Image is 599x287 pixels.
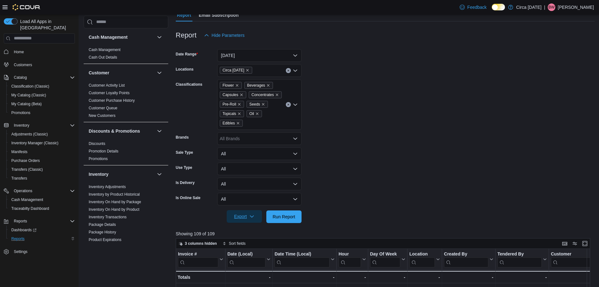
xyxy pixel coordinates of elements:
[84,82,168,122] div: Customer
[497,273,547,281] div: -
[212,32,245,38] span: Hide Parameters
[176,135,189,140] label: Brands
[275,251,329,257] div: Date Time (Local)
[9,109,33,117] a: Promotions
[176,32,197,39] h3: Report
[293,136,298,141] button: Open list of options
[156,127,163,135] button: Discounts & Promotions
[11,197,43,202] span: Cash Management
[178,251,218,267] div: Invoice # URL
[11,93,46,98] span: My Catalog (Classic)
[89,171,108,177] h3: Inventory
[89,141,105,146] a: Discounts
[9,91,75,99] span: My Catalog (Classic)
[217,147,302,160] button: All
[223,82,234,89] span: Flower
[89,200,141,204] a: Inventory On Hand by Package
[89,230,116,234] a: Package History
[89,70,109,76] h3: Customer
[89,238,121,242] a: Product Expirations
[11,187,35,195] button: Operations
[220,120,243,127] span: Edibles
[444,273,493,281] div: -
[89,222,116,227] a: Package Details
[9,196,46,204] a: Cash Management
[240,93,243,97] button: Remove Capsules from selection in this group
[18,18,75,31] span: Load All Apps in [GEOGRAPHIC_DATA]
[457,1,489,14] a: Feedback
[176,150,193,155] label: Sale Type
[492,4,505,10] input: Dark Mode
[497,251,542,257] div: Tendered By
[6,130,77,139] button: Adjustments (Classic)
[275,251,334,267] button: Date Time (Local)
[11,187,75,195] span: Operations
[497,251,542,267] div: Tendered By
[6,174,77,183] button: Transfers
[89,83,125,88] a: Customer Activity List
[11,101,42,106] span: My Catalog (Beta)
[409,251,435,267] div: Location
[275,251,329,267] div: Date Time (Local)
[6,108,77,117] button: Promotions
[9,91,49,99] a: My Catalog (Classic)
[176,180,195,185] label: Is Delivery
[89,230,116,235] span: Package History
[9,196,75,204] span: Cash Management
[255,112,259,116] button: Remove Oil from selection in this group
[220,110,244,117] span: Topicals
[11,158,40,163] span: Purchase Orders
[156,69,163,77] button: Customer
[9,139,61,147] a: Inventory Manager (Classic)
[247,101,268,108] span: Seeds
[89,171,154,177] button: Inventory
[6,204,77,213] button: Traceabilty Dashboard
[9,157,42,164] a: Purchase Orders
[338,251,361,257] div: Hour
[89,106,117,111] span: Customer Queue
[6,82,77,91] button: Classification (Classic)
[370,273,405,281] div: -
[4,45,75,273] nav: Complex example
[176,82,202,87] label: Classifications
[9,83,52,90] a: Classification (Classic)
[9,157,75,164] span: Purchase Orders
[9,175,75,182] span: Transfers
[11,74,75,81] span: Catalog
[11,48,75,56] span: Home
[84,140,168,165] div: Discounts & Promotions
[247,110,262,117] span: Oil
[9,139,75,147] span: Inventory Manager (Classic)
[11,122,75,129] span: Inventory
[11,217,75,225] span: Reports
[9,175,30,182] a: Transfers
[581,240,589,247] button: Enter fullscreen
[1,247,77,256] button: Settings
[551,251,595,257] div: Customer
[176,240,219,247] button: 3 columns hidden
[178,273,223,281] div: Totals
[286,68,291,73] button: Clear input
[89,149,119,154] span: Promotion Details
[229,241,246,246] span: Sort fields
[89,156,108,161] span: Promotions
[11,227,36,232] span: Dashboards
[89,207,139,212] span: Inventory On Hand by Product
[548,3,555,11] div: Brynn Watson
[176,195,201,200] label: Is Online Sale
[370,251,405,267] button: Day Of Week
[9,148,75,156] span: Manifests
[467,4,486,10] span: Feedback
[261,102,265,106] button: Remove Seeds from selection in this group
[338,273,366,281] div: -
[89,55,117,60] span: Cash Out Details
[6,100,77,108] button: My Catalog (Beta)
[11,176,27,181] span: Transfers
[275,273,334,281] div: -
[220,240,248,247] button: Sort fields
[6,156,77,165] button: Purchase Orders
[6,234,77,243] button: Reports
[293,68,298,73] button: Open list of options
